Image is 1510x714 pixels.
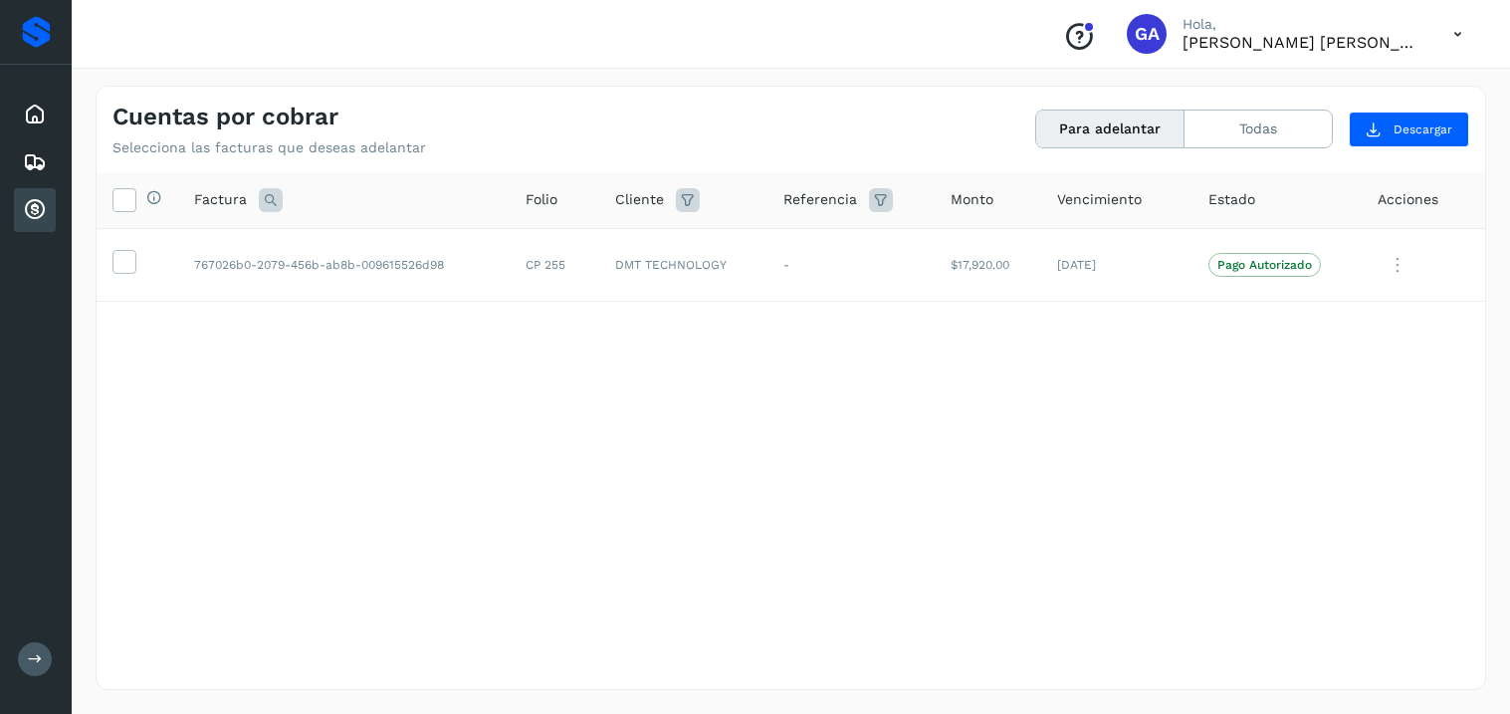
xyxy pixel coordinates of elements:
[1183,16,1421,33] p: Hola,
[1036,111,1185,147] button: Para adelantar
[194,189,247,210] span: Factura
[1057,189,1142,210] span: Vencimiento
[14,188,56,232] div: Cuentas por cobrar
[526,189,557,210] span: Folio
[510,228,598,302] td: CP 255
[1378,189,1438,210] span: Acciones
[1349,112,1469,147] button: Descargar
[112,139,426,156] p: Selecciona las facturas que deseas adelantar
[1394,120,1452,138] span: Descargar
[783,189,857,210] span: Referencia
[767,228,934,302] td: -
[1217,258,1312,272] p: Pago Autorizado
[14,93,56,136] div: Inicio
[615,189,664,210] span: Cliente
[112,103,338,131] h4: Cuentas por cobrar
[1185,111,1332,147] button: Todas
[1208,189,1255,210] span: Estado
[178,228,510,302] td: 767026b0-2079-456b-ab8b-009615526d98
[14,140,56,184] div: Embarques
[951,189,993,210] span: Monto
[1041,228,1192,302] td: [DATE]
[935,228,1041,302] td: $17,920.00
[1183,33,1421,52] p: GABRIELA ARENAS DELGADILLO
[599,228,768,302] td: DMT TECHNOLOGY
